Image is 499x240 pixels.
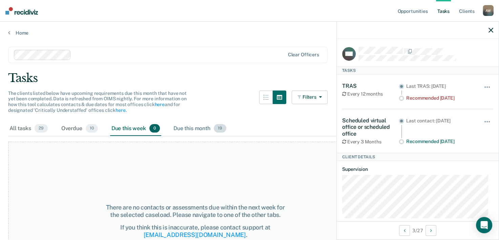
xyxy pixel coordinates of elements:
[342,91,399,97] div: Every 12 months
[406,95,474,101] div: Recommended [DATE]
[476,217,492,233] div: Open Intercom Messenger
[116,107,125,113] a: here
[214,124,226,133] span: 19
[342,166,493,172] dt: Supervision
[342,117,399,137] div: Scheduled virtual office or scheduled office
[149,124,160,133] span: 0
[144,231,246,238] a: [EMAIL_ADDRESS][DOMAIN_NAME]
[337,66,499,75] div: Tasks
[342,139,399,145] div: Every 3 Months
[399,225,410,236] button: Previous Client
[8,71,491,85] div: Tasks
[292,91,328,104] button: Filters
[5,7,38,15] img: Recidiviz
[35,124,48,133] span: 29
[342,83,399,89] div: TRAS
[8,30,491,36] a: Home
[102,224,289,238] div: If you think this is inaccurate, please contact support at .
[154,102,164,107] a: here
[337,153,499,161] div: Client Details
[483,5,494,16] div: A W
[102,204,289,218] div: There are no contacts or assessments due within the next week for the selected caseload. Please n...
[406,139,474,144] div: Recommended [DATE]
[172,121,228,136] div: Due this month
[288,52,319,58] div: Clear officers
[86,124,98,133] span: 10
[406,118,474,124] div: Last contact: [DATE]
[425,225,436,236] button: Next Client
[8,121,49,136] div: All tasks
[337,221,499,239] div: 3 / 27
[110,121,161,136] div: Due this week
[8,91,187,113] span: The clients listed below have upcoming requirements due this month that have not yet been complet...
[60,121,99,136] div: Overdue
[406,83,474,89] div: Last TRAS: [DATE]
